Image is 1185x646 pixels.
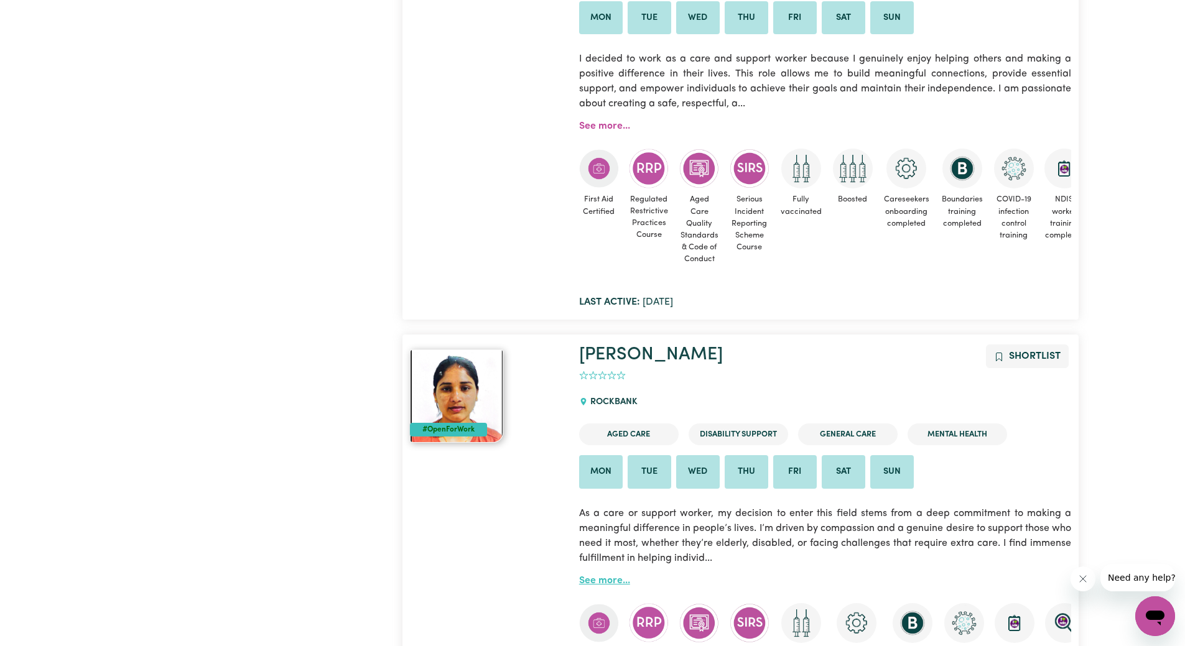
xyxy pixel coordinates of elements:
[579,499,1071,573] p: As a care or support worker, my decision to enter this field stems from a deep commitment to maki...
[628,1,671,35] li: Available on Tue
[1100,564,1175,591] iframe: Message from company
[1044,188,1085,246] span: NDIS worker training completed
[579,423,679,445] li: Aged Care
[1045,603,1085,643] img: NDIS Worker Screening Verified
[781,603,821,643] img: Care and support worker has received 2 doses of COVID-19 vaccine
[679,188,720,270] span: Aged Care Quality Standards & Code of Conduct
[833,149,873,188] img: Care and support worker has received booster dose of COVID-19 vaccination
[7,9,75,19] span: Need any help?
[1044,149,1084,188] img: CS Academy: Introduction to NDIS Worker Training course completed
[779,188,823,222] span: Fully vaccinated
[833,188,873,210] span: Boosted
[1071,566,1095,591] iframe: Close message
[629,188,669,246] span: Regulated Restrictive Practices Course
[410,349,503,443] img: View Mandeep's profile
[798,423,898,445] li: General Care
[579,1,623,35] li: Available on Mon
[886,149,926,188] img: CS Academy: Careseekers Onboarding course completed
[994,188,1034,246] span: COVID-19 infection control training
[579,576,630,586] a: See more...
[1135,596,1175,636] iframe: Button to launch messaging window
[679,149,719,188] img: CS Academy: Aged Care Quality Standards & Code of Conduct course completed
[676,455,720,489] li: Available on Wed
[579,44,1071,119] p: I decided to work as a care and support worker because I genuinely enjoy helping others and makin...
[725,1,768,35] li: Available on Thu
[822,1,865,35] li: Available on Sat
[773,455,817,489] li: Available on Fri
[579,369,626,383] div: add rating by typing an integer from 0 to 5 or pressing arrow keys
[1009,351,1061,361] span: Shortlist
[579,188,619,222] span: First Aid Certified
[883,188,931,234] span: Careseekers onboarding completed
[676,1,720,35] li: Available on Wed
[942,149,982,188] img: CS Academy: Boundaries in care and support work course completed
[579,121,630,131] a: See more...
[410,349,564,443] a: Mandeep#OpenForWork
[730,149,769,188] img: CS Academy: Serious Incident Reporting Scheme course completed
[870,455,914,489] li: Available on Sun
[579,346,723,364] a: [PERSON_NAME]
[994,149,1034,188] img: CS Academy: COVID-19 Infection Control Training course completed
[579,297,640,307] b: Last active:
[579,149,619,188] img: Care and support worker has completed First Aid Certification
[822,455,865,489] li: Available on Sat
[725,455,768,489] li: Available on Thu
[870,1,914,35] li: Available on Sun
[908,423,1007,445] li: Mental Health
[837,603,876,643] img: CS Academy: Careseekers Onboarding course completed
[679,603,719,643] img: CS Academy: Aged Care Quality Standards & Code of Conduct course completed
[629,149,669,188] img: CS Academy: Regulated Restrictive Practices course completed
[628,455,671,489] li: Available on Tue
[773,1,817,35] li: Available on Fri
[986,344,1069,368] button: Add to shortlist
[579,455,623,489] li: Available on Mon
[944,603,984,643] img: CS Academy: COVID-19 Infection Control Training course completed
[689,423,788,445] li: Disability Support
[730,603,769,643] img: CS Academy: Serious Incident Reporting Scheme course completed
[410,423,487,436] div: #OpenForWork
[579,297,673,307] span: [DATE]
[995,603,1034,643] img: CS Academy: Introduction to NDIS Worker Training course completed
[579,385,645,419] div: ROCKBANK
[893,603,932,643] img: CS Academy: Boundaries in care and support work course completed
[730,188,769,258] span: Serious Incident Reporting Scheme Course
[941,188,984,234] span: Boundaries training completed
[629,603,669,642] img: CS Academy: Regulated Restrictive Practices course completed
[781,149,821,188] img: Care and support worker has received 2 doses of COVID-19 vaccine
[579,603,619,643] img: Care and support worker has completed First Aid Certification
